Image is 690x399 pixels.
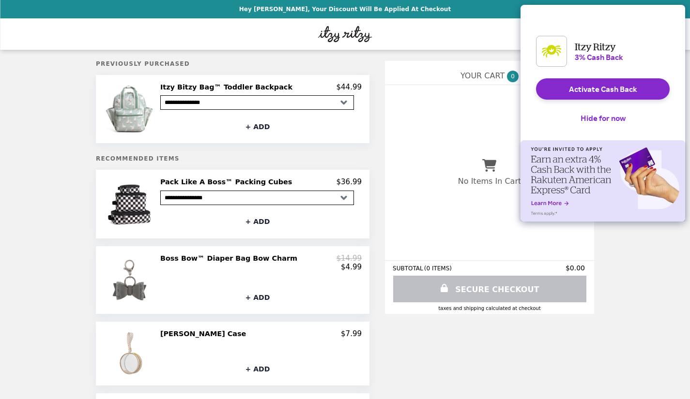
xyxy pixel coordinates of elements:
select: Select a product variant [160,95,354,110]
p: Hey [PERSON_NAME], your discount will be applied at checkout [239,6,451,13]
img: Boss Bow™ Diaper Bag Bow Charm [103,254,158,306]
p: $14.99 [337,254,362,263]
h5: Recommended Items [96,155,369,162]
select: Select a product variant [160,191,354,205]
img: Itzy Bitzy Bag™ Toddler Backpack [103,83,158,135]
p: $36.99 [337,177,362,186]
p: $4.99 [341,263,362,271]
img: Pack Like A Boss™ Packing Cubes [103,177,158,230]
button: + ADD [160,118,355,135]
img: Itzy Paci Case [105,329,156,378]
div: Taxes and Shipping calculated at checkout [393,306,586,311]
span: YOUR CART [460,71,505,80]
span: $0.00 [566,264,586,272]
button: + ADD [160,213,355,231]
p: $44.99 [337,83,362,91]
p: $7.99 [341,329,362,338]
span: SUBTOTAL [393,265,424,272]
span: 0 [507,71,519,82]
h2: Itzy Bitzy Bag™ Toddler Backpack [160,83,296,91]
span: ( 0 ITEMS ) [424,265,452,272]
button: + ADD [160,288,355,306]
h2: Boss Bow™ Diaper Bag Bow Charm [160,254,301,263]
h5: Previously Purchased [96,60,369,67]
img: Brand Logo [306,24,384,44]
h2: [PERSON_NAME] Case [160,329,250,338]
h2: Pack Like A Boss™ Packing Cubes [160,177,296,186]
p: No Items In Cart [458,177,521,186]
button: + ADD [160,360,355,378]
